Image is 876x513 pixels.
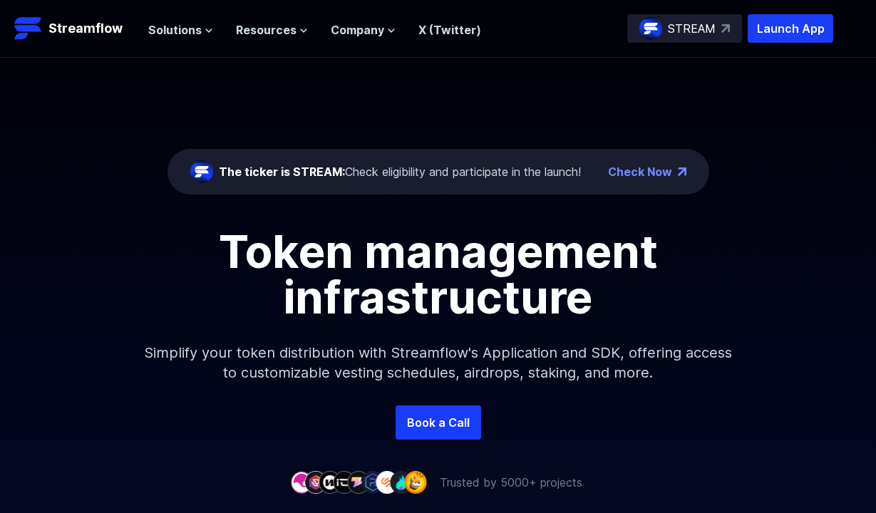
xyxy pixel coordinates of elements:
img: company-8 [390,471,413,493]
span: Solutions [148,21,202,38]
img: company-9 [404,471,427,493]
a: Book a Call [396,405,481,440]
img: company-3 [319,471,341,493]
img: company-5 [347,471,370,493]
span: Company [331,21,384,38]
img: company-7 [376,471,398,493]
a: Streamflow [14,14,134,43]
img: streamflow-logo-circle.png [190,160,213,183]
img: top-right-arrow.png [678,167,686,176]
p: Streamflow [48,19,123,38]
img: Streamflow Logo [14,14,43,43]
span: Resources [236,21,297,38]
img: company-1 [290,471,313,493]
div: Check eligibility and participate in the launch! [219,163,581,180]
button: Company [331,21,396,38]
img: company-4 [333,471,356,493]
img: company-2 [304,471,327,493]
a: STREAM [627,14,742,43]
button: Resources [236,21,308,38]
p: Trusted by 5000+ projects [440,474,582,491]
img: streamflow-logo-circle.png [639,17,662,40]
img: company-6 [361,471,384,493]
a: X (Twitter) [418,23,481,37]
button: Solutions [148,21,213,38]
p: STREAM [668,20,716,37]
a: Check Now [608,163,672,180]
h1: Token management infrastructure [118,229,759,320]
img: top-right-arrow.svg [721,24,730,33]
p: Simplify your token distribution with Streamflow's Application and SDK, offering access to custom... [132,320,745,405]
button: Launch App [748,14,833,43]
span: The ticker is STREAM: [219,165,345,179]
